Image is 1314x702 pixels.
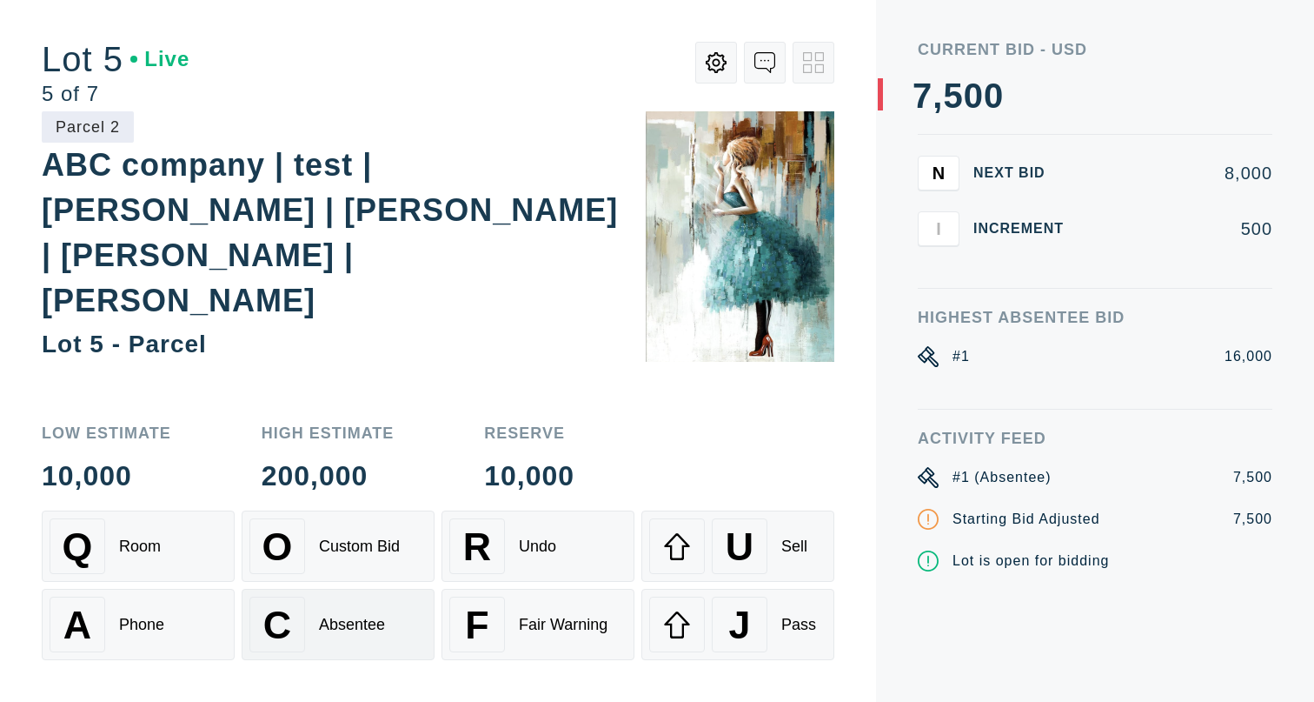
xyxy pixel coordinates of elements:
[262,462,395,490] div: 200,000
[781,616,816,634] div: Pass
[463,525,491,569] span: R
[42,462,171,490] div: 10,000
[42,511,235,582] button: QRoom
[441,511,634,582] button: RUndo
[519,616,607,634] div: Fair Warning
[973,222,1078,236] div: Increment
[641,511,834,582] button: USell
[519,538,556,556] div: Undo
[42,111,134,143] div: Parcel 2
[728,603,750,647] span: J
[943,78,963,113] div: 5
[918,431,1272,446] div: Activity Feed
[262,425,395,441] div: High Estimate
[42,84,189,104] div: 5 of 7
[932,163,945,183] span: N
[952,551,1109,572] div: Lot is open for bidding
[973,166,1078,180] div: Next Bid
[263,603,291,647] span: C
[119,616,164,634] div: Phone
[484,425,574,441] div: Reserve
[984,78,1004,113] div: 0
[119,538,161,556] div: Room
[42,331,207,358] div: Lot 5 - Parcel
[42,589,235,660] button: APhone
[1092,164,1272,182] div: 8,000
[465,603,488,647] span: F
[912,78,932,113] div: 7
[952,467,1052,488] div: #1 (Absentee)
[932,78,943,426] div: ,
[319,616,385,634] div: Absentee
[242,589,435,660] button: CAbsentee
[641,589,834,660] button: JPass
[918,211,959,246] button: I
[42,42,189,77] div: Lot 5
[1224,346,1272,367] div: 16,000
[918,310,1272,325] div: Highest Absentee Bid
[63,603,91,647] span: A
[1233,467,1272,488] div: 7,500
[952,509,1100,530] div: Starting Bid Adjusted
[441,589,634,660] button: FFair Warning
[484,462,574,490] div: 10,000
[781,538,807,556] div: Sell
[964,78,984,113] div: 0
[262,525,293,569] span: O
[42,425,171,441] div: Low Estimate
[1233,509,1272,530] div: 7,500
[918,42,1272,57] div: Current Bid - USD
[242,511,435,582] button: OCustom Bid
[918,156,959,191] button: N
[130,49,189,70] div: Live
[63,525,93,569] span: Q
[952,346,970,367] div: #1
[1092,220,1272,237] div: 500
[726,525,753,569] span: U
[42,147,618,318] div: ABC company | test | [PERSON_NAME] | [PERSON_NAME] | [PERSON_NAME] | [PERSON_NAME]
[936,218,941,238] span: I
[319,538,400,556] div: Custom Bid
